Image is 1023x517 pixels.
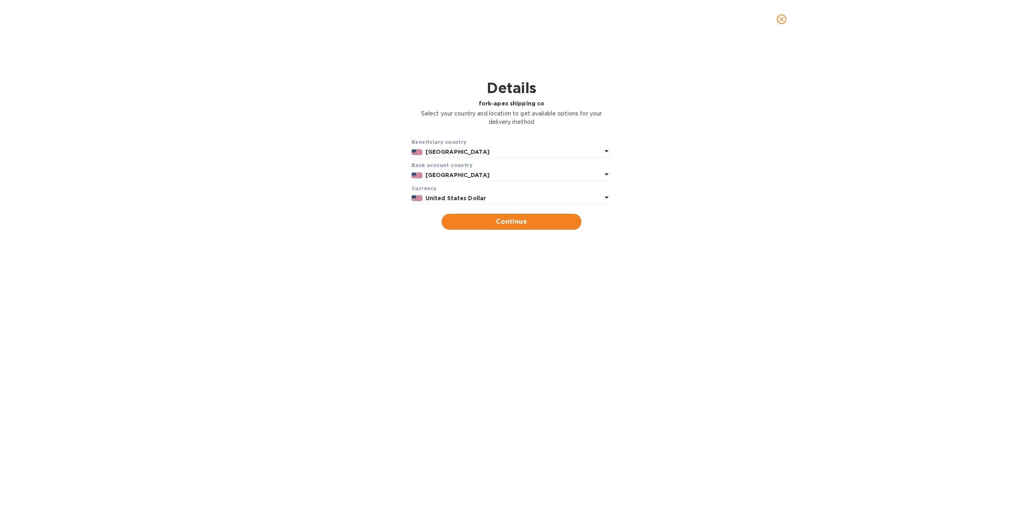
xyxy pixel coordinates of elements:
[448,217,575,227] span: Continue
[412,109,611,126] p: Select your country and location to get available options for your delivery method
[412,149,422,155] img: US
[772,10,791,29] button: close
[412,195,422,201] img: USD
[426,149,490,155] b: [GEOGRAPHIC_DATA]
[479,100,545,107] b: for k-apex shipping co
[442,214,581,230] button: Continue
[412,185,436,191] b: Currency
[412,162,472,168] b: Bank account cоuntry
[426,195,486,201] b: United States Dollar
[426,172,490,178] b: [GEOGRAPHIC_DATA]
[412,173,422,178] img: US
[412,80,611,96] h1: Details
[412,139,467,145] b: Beneficiary country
